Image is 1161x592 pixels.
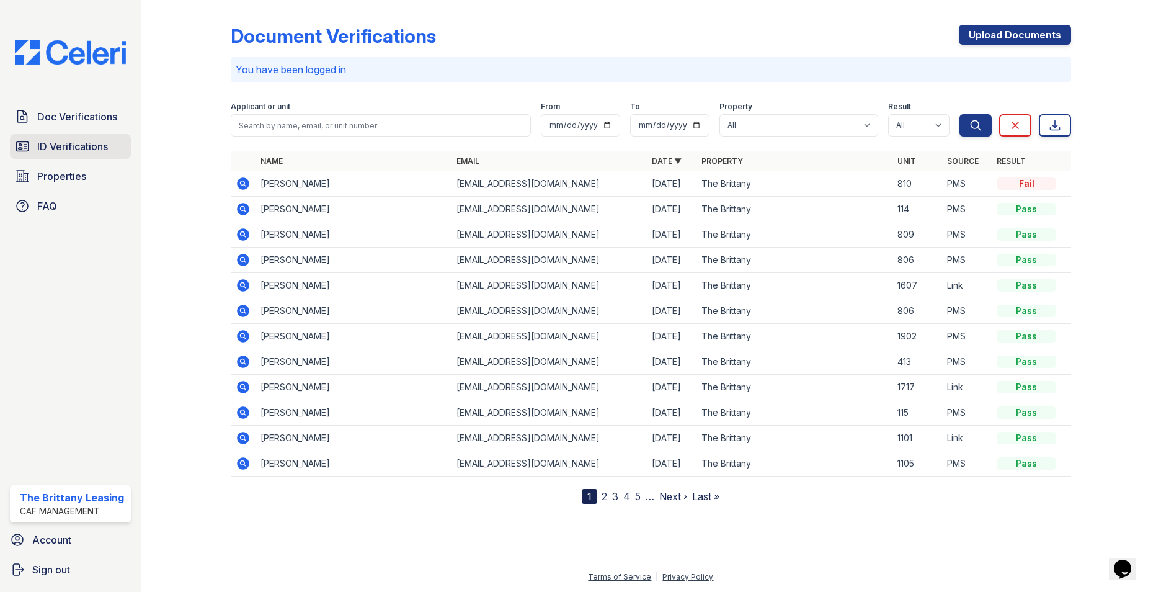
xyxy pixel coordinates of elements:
[997,381,1056,393] div: Pass
[37,169,86,184] span: Properties
[892,451,942,477] td: 1105
[256,375,451,400] td: [PERSON_NAME]
[997,279,1056,292] div: Pass
[997,432,1056,444] div: Pass
[647,222,696,248] td: [DATE]
[231,114,531,137] input: Search by name, email, or unit number
[451,400,647,426] td: [EMAIL_ADDRESS][DOMAIN_NAME]
[888,102,911,112] label: Result
[942,324,992,349] td: PMS
[892,197,942,222] td: 114
[5,40,136,65] img: CE_Logo_Blue-a8612792a0a2168367f1c8372b55b34899dd931a85d93a1a3d3e32e68fde9ad4.png
[997,305,1056,317] div: Pass
[647,349,696,375] td: [DATE]
[997,330,1056,343] div: Pass
[647,298,696,324] td: [DATE]
[997,356,1056,368] div: Pass
[997,203,1056,215] div: Pass
[256,248,451,273] td: [PERSON_NAME]
[647,273,696,298] td: [DATE]
[942,451,992,477] td: PMS
[942,197,992,222] td: PMS
[942,375,992,400] td: Link
[647,400,696,426] td: [DATE]
[647,324,696,349] td: [DATE]
[5,557,136,582] a: Sign out
[997,254,1056,266] div: Pass
[892,349,942,375] td: 413
[696,400,892,426] td: The Brittany
[231,102,290,112] label: Applicant or unit
[451,222,647,248] td: [EMAIL_ADDRESS][DOMAIN_NAME]
[602,490,607,503] a: 2
[696,197,892,222] td: The Brittany
[37,139,108,154] span: ID Verifications
[652,156,682,166] a: Date ▼
[20,490,124,505] div: The Brittany Leasing
[451,171,647,197] td: [EMAIL_ADDRESS][DOMAIN_NAME]
[997,406,1056,419] div: Pass
[647,451,696,477] td: [DATE]
[256,197,451,222] td: [PERSON_NAME]
[997,457,1056,470] div: Pass
[892,375,942,400] td: 1717
[997,228,1056,241] div: Pass
[646,489,654,504] span: …
[647,375,696,400] td: [DATE]
[635,490,641,503] a: 5
[696,298,892,324] td: The Brittany
[997,177,1056,190] div: Fail
[892,248,942,273] td: 806
[696,273,892,298] td: The Brittany
[942,171,992,197] td: PMS
[588,572,651,581] a: Terms of Service
[541,102,560,112] label: From
[256,273,451,298] td: [PERSON_NAME]
[256,171,451,197] td: [PERSON_NAME]
[451,197,647,222] td: [EMAIL_ADDRESS][DOMAIN_NAME]
[256,451,451,477] td: [PERSON_NAME]
[892,324,942,349] td: 1902
[959,25,1071,45] a: Upload Documents
[696,171,892,197] td: The Brittany
[256,324,451,349] td: [PERSON_NAME]
[630,102,640,112] label: To
[236,62,1066,77] p: You have been logged in
[647,197,696,222] td: [DATE]
[231,25,436,47] div: Document Verifications
[647,248,696,273] td: [DATE]
[892,400,942,426] td: 115
[647,426,696,451] td: [DATE]
[451,426,647,451] td: [EMAIL_ADDRESS][DOMAIN_NAME]
[456,156,479,166] a: Email
[942,349,992,375] td: PMS
[942,400,992,426] td: PMS
[10,194,131,218] a: FAQ
[582,489,597,504] div: 1
[997,156,1026,166] a: Result
[256,400,451,426] td: [PERSON_NAME]
[947,156,979,166] a: Source
[256,426,451,451] td: [PERSON_NAME]
[256,349,451,375] td: [PERSON_NAME]
[451,324,647,349] td: [EMAIL_ADDRESS][DOMAIN_NAME]
[37,109,117,124] span: Doc Verifications
[696,451,892,477] td: The Brittany
[942,248,992,273] td: PMS
[20,505,124,518] div: CAF Management
[696,375,892,400] td: The Brittany
[623,490,630,503] a: 4
[612,490,618,503] a: 3
[659,490,687,503] a: Next ›
[260,156,283,166] a: Name
[451,273,647,298] td: [EMAIL_ADDRESS][DOMAIN_NAME]
[696,426,892,451] td: The Brittany
[647,171,696,197] td: [DATE]
[5,527,136,552] a: Account
[10,164,131,189] a: Properties
[892,222,942,248] td: 809
[942,426,992,451] td: Link
[897,156,916,166] a: Unit
[451,451,647,477] td: [EMAIL_ADDRESS][DOMAIN_NAME]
